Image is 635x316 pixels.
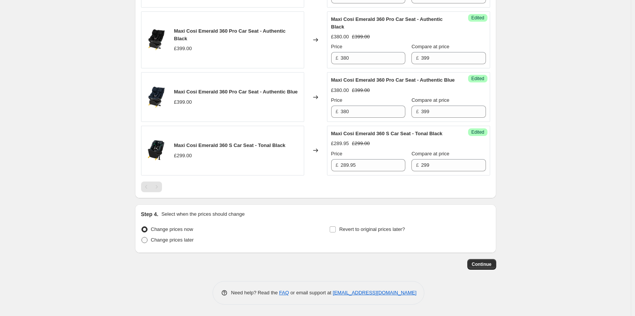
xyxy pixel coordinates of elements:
div: £299.00 [174,152,192,160]
span: Price [331,44,343,49]
span: £ [416,109,419,114]
span: £ [336,162,338,168]
span: £ [336,109,338,114]
span: Continue [472,261,492,267]
img: MaxiCosiEmerald360ProCarSeatBlue1_80x.jpg [145,86,168,109]
img: MaxiCosiEmerald360ProCarSeatBlack1_80x.jpg [145,28,168,51]
span: Price [331,97,343,103]
span: Compare at price [411,151,449,156]
a: FAQ [279,290,289,295]
div: £399.00 [174,45,192,52]
span: Price [331,151,343,156]
nav: Pagination [141,182,162,192]
span: Revert to original prices later? [339,226,405,232]
h2: Step 4. [141,210,159,218]
span: Maxi Cosi Emerald 360 Pro Car Seat - Authentic Blue [174,89,298,95]
div: £380.00 [331,87,349,94]
button: Continue [467,259,496,270]
span: or email support at [289,290,333,295]
span: Change prices later [151,237,194,243]
p: Select when the prices should change [161,210,244,218]
span: Maxi Cosi Emerald 360 Pro Car Seat - Authentic Black [331,16,443,30]
span: Maxi Cosi Emerald 360 S Car Seat - Tonal Black [174,142,286,148]
span: £ [336,55,338,61]
img: 8620104110_1bb6ca83c5707beda893695f2593fc87_80x.png [145,139,168,162]
span: Edited [471,129,484,135]
strike: £299.00 [352,140,370,147]
span: Maxi Cosi Emerald 360 Pro Car Seat - Authentic Blue [331,77,455,83]
span: Maxi Cosi Emerald 360 Pro Car Seat - Authentic Black [174,28,286,41]
span: £ [416,162,419,168]
div: £399.00 [174,98,192,106]
strike: £399.00 [352,87,370,94]
span: Compare at price [411,44,449,49]
div: £289.95 [331,140,349,147]
span: Edited [471,76,484,82]
div: £380.00 [331,33,349,41]
span: Edited [471,15,484,21]
span: Need help? Read the [231,290,279,295]
span: £ [416,55,419,61]
span: Change prices now [151,226,193,232]
span: Compare at price [411,97,449,103]
strike: £399.00 [352,33,370,41]
a: [EMAIL_ADDRESS][DOMAIN_NAME] [333,290,416,295]
span: Maxi Cosi Emerald 360 S Car Seat - Tonal Black [331,131,443,136]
